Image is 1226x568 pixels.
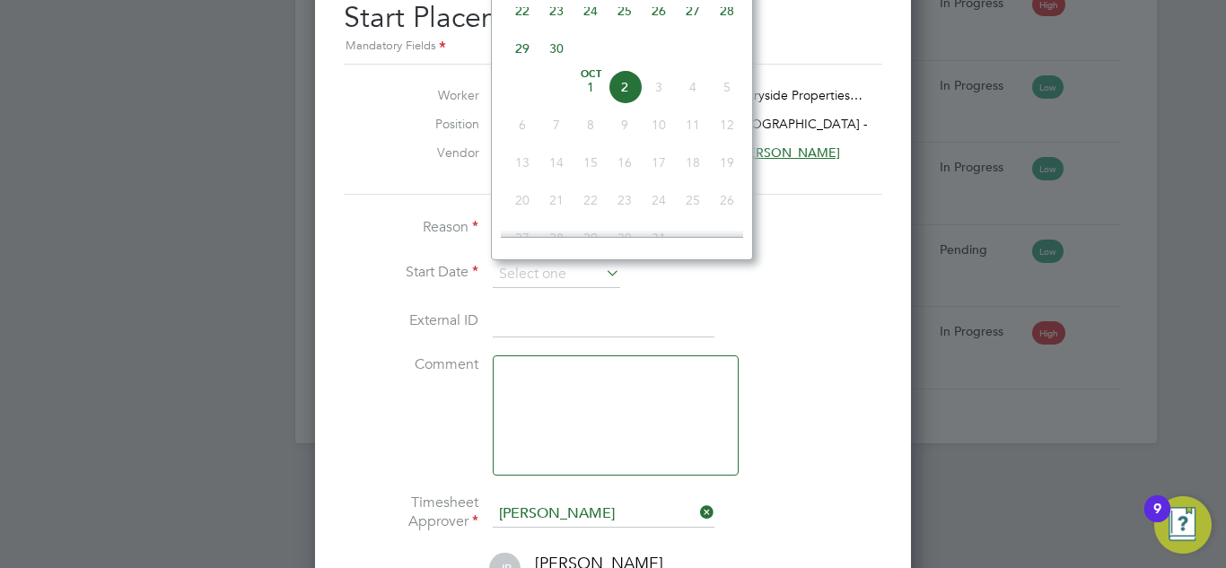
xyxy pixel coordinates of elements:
span: 31 [642,221,676,255]
span: 3 [642,70,676,104]
span: 17 [642,145,676,179]
span: 6 [505,108,539,142]
span: 16 [608,145,642,179]
input: Search for... [493,501,714,528]
span: 27 [505,221,539,255]
span: [GEOGRAPHIC_DATA] - Woking [731,116,915,132]
span: 24 [642,183,676,217]
span: 28 [539,221,574,255]
span: 4 [676,70,710,104]
label: Reason [344,218,478,237]
span: 19 [710,145,744,179]
span: 5 [710,70,744,104]
label: Comment [344,355,478,374]
span: 25 [676,183,710,217]
span: 11 [676,108,710,142]
span: [PERSON_NAME] [737,144,840,161]
label: External ID [344,311,478,330]
span: 1 [574,70,608,104]
span: 2 [608,70,642,104]
span: 22 [574,183,608,217]
label: Vendor [381,144,479,161]
span: 7 [539,108,574,142]
span: 26 [710,183,744,217]
div: 9 [1153,509,1161,532]
span: 9 [608,108,642,142]
span: 29 [574,221,608,255]
span: 21 [539,183,574,217]
button: Open Resource Center, 9 new notifications [1154,496,1212,554]
label: Position [381,116,479,132]
span: 14 [539,145,574,179]
span: Oct [574,70,608,79]
span: 20 [505,183,539,217]
label: Timesheet Approver [344,494,478,531]
span: 12 [710,108,744,142]
span: 15 [574,145,608,179]
label: Worker [381,87,479,103]
span: 30 [539,31,574,66]
span: 30 [608,221,642,255]
label: Start Date [344,263,478,282]
span: 18 [676,145,710,179]
span: 29 [505,31,539,66]
input: Select one [493,261,620,288]
span: 23 [608,183,642,217]
div: Mandatory Fields [344,37,882,57]
span: 8 [574,108,608,142]
span: Countryside Properties… [719,87,863,103]
span: 10 [642,108,676,142]
span: 13 [505,145,539,179]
